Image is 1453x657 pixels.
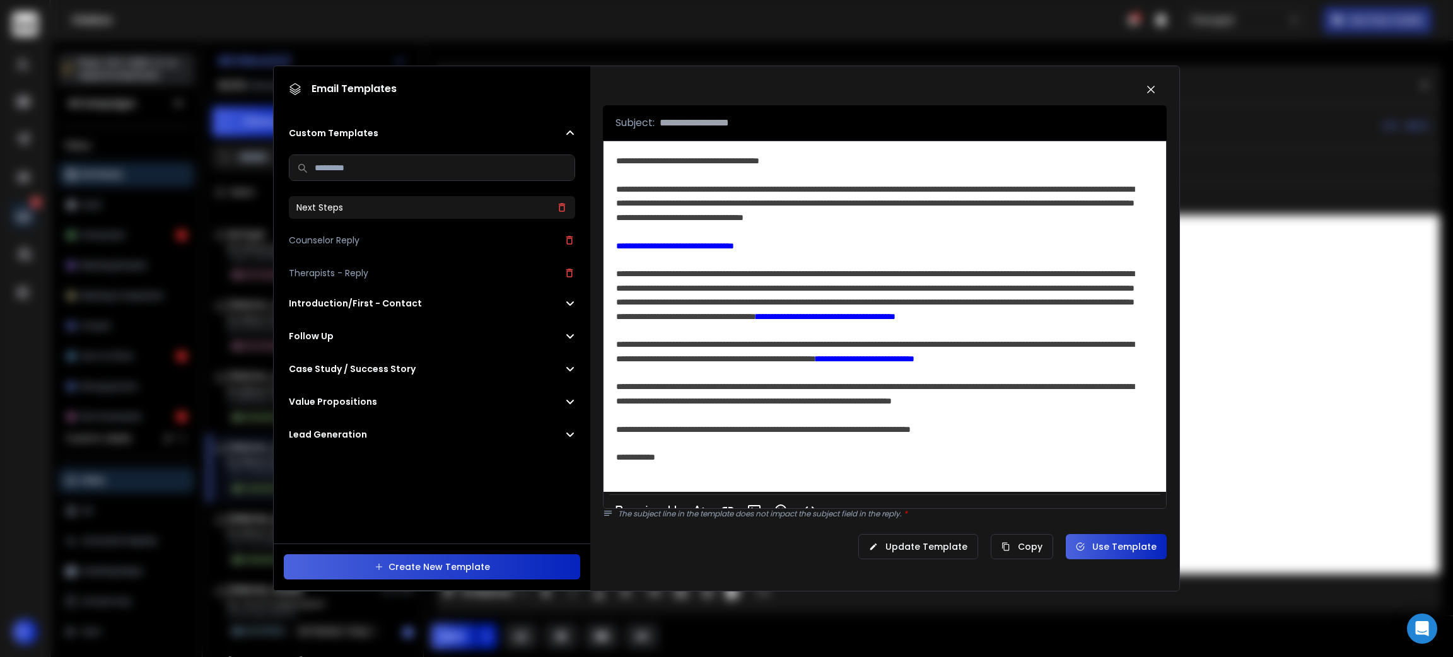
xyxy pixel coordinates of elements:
p: The subject line in the template does not impact the subject field in the [618,509,1167,519]
button: Code View [798,497,822,523]
button: Case Study / Success Story [289,363,576,375]
button: Follow Up [289,330,576,342]
button: Use Template [1066,534,1167,559]
button: Italic (Ctrl+I) [634,497,658,523]
div: Open Intercom Messenger [1407,613,1437,644]
button: More Text [687,497,711,523]
button: Update Template [858,534,978,559]
button: Create New Template [284,554,581,579]
button: Value Propositions [289,395,576,408]
button: Introduction/First - Contact [289,297,576,310]
button: Insert Link (Ctrl+K) [716,497,740,523]
button: Bold (Ctrl+B) [607,497,631,523]
button: Lead Generation [289,428,576,441]
span: reply. [882,508,907,519]
button: Insert Image (Ctrl+P) [742,497,766,523]
button: Copy [991,534,1053,559]
p: Subject: [616,115,655,131]
button: Emoticons [769,497,793,523]
button: Underline (Ctrl+U) [660,497,684,523]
